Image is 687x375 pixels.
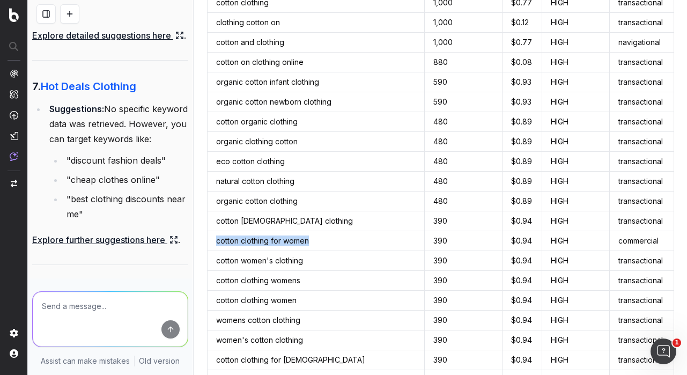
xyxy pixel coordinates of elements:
span: 1 [673,339,681,347]
td: HIGH [542,211,610,231]
img: Assist [10,152,18,161]
td: HIGH [542,112,610,132]
td: HIGH [542,311,610,330]
iframe: Intercom live chat [651,339,676,364]
td: 480 [425,132,503,152]
td: womens cotton clothing [207,311,425,330]
td: HIGH [542,251,610,271]
td: HIGH [542,271,610,291]
td: 1,000 [425,33,503,53]
td: transactional [610,192,674,211]
td: transactional [610,53,674,72]
td: HIGH [542,72,610,92]
img: Botify logo [9,8,19,22]
td: transactional [610,330,674,350]
td: 390 [425,251,503,271]
td: $ 0.89 [503,172,542,192]
td: organic cotton infant clothing [207,72,425,92]
td: 390 [425,211,503,231]
td: HIGH [542,330,610,350]
td: organic cotton newborn clothing [207,92,425,112]
a: Explore detailed suggestions here [32,28,184,43]
img: Intelligence [10,90,18,99]
td: transactional [610,92,674,112]
img: My account [10,349,18,358]
li: No specific keyword data was retrieved. However, you can target keywords like: [46,101,188,222]
td: eco cotton clothing [207,152,425,172]
td: 480 [425,152,503,172]
td: cotton clothing for [DEMOGRAPHIC_DATA] [207,350,425,370]
td: cotton [DEMOGRAPHIC_DATA] clothing [207,211,425,231]
td: $ 0.94 [503,231,542,251]
td: transactional [610,132,674,152]
td: natural cotton clothing [207,172,425,192]
td: $ 0.93 [503,72,542,92]
td: $ 0.89 [503,192,542,211]
td: $ 0.94 [503,211,542,231]
td: transactional [610,311,674,330]
td: $ 0.89 [503,152,542,172]
td: cotton and clothing [207,33,425,53]
td: $ 0.08 [503,53,542,72]
a: Explore further suggestions here [32,232,178,247]
td: navigational [610,33,674,53]
td: HIGH [542,132,610,152]
td: $ 0.94 [503,291,542,311]
td: transactional [610,13,674,33]
td: HIGH [542,33,610,53]
td: 480 [425,112,503,132]
td: $ 0.77 [503,33,542,53]
td: organic cotton clothing [207,192,425,211]
td: cotton organic clothing [207,112,425,132]
img: Studio [10,131,18,140]
td: 880 [425,53,503,72]
td: HIGH [542,350,610,370]
td: $ 0.89 [503,112,542,132]
a: Old version [139,356,180,366]
td: 390 [425,350,503,370]
td: clothing cotton on [207,13,425,33]
td: transactional [610,112,674,132]
td: transactional [610,72,674,92]
td: organic clothing cotton [207,132,425,152]
td: cotton clothing womens [207,271,425,291]
td: transactional [610,211,674,231]
td: 390 [425,330,503,350]
td: $ 0.94 [503,330,542,350]
td: 480 [425,172,503,192]
td: $ 0.94 [503,311,542,330]
img: Switch project [11,180,17,187]
td: 590 [425,72,503,92]
td: cotton women's clothing [207,251,425,271]
li: "best clothing discounts near me" [63,192,188,222]
td: 390 [425,311,503,330]
td: HIGH [542,13,610,33]
td: HIGH [542,172,610,192]
img: Setting [10,329,18,337]
li: "cheap clothes online" [63,172,188,187]
td: 590 [425,92,503,112]
td: HIGH [542,291,610,311]
td: $ 0.89 [503,132,542,152]
td: 390 [425,291,503,311]
td: 390 [425,271,503,291]
td: commercial [610,231,674,251]
strong: Suggestions: [49,104,104,114]
td: transactional [610,291,674,311]
td: transactional [610,251,674,271]
td: $ 0.94 [503,251,542,271]
td: $ 0.12 [503,13,542,33]
p: . [32,28,188,43]
h3: 7. [32,78,188,95]
td: $ 0.93 [503,92,542,112]
img: Activation [10,111,18,120]
td: cotton clothing women [207,291,425,311]
td: 390 [425,231,503,251]
td: HIGH [542,152,610,172]
td: transactional [610,152,674,172]
td: transactional [610,271,674,291]
td: $ 0.94 [503,271,542,291]
td: 480 [425,192,503,211]
td: HIGH [542,192,610,211]
td: $ 0.94 [503,350,542,370]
